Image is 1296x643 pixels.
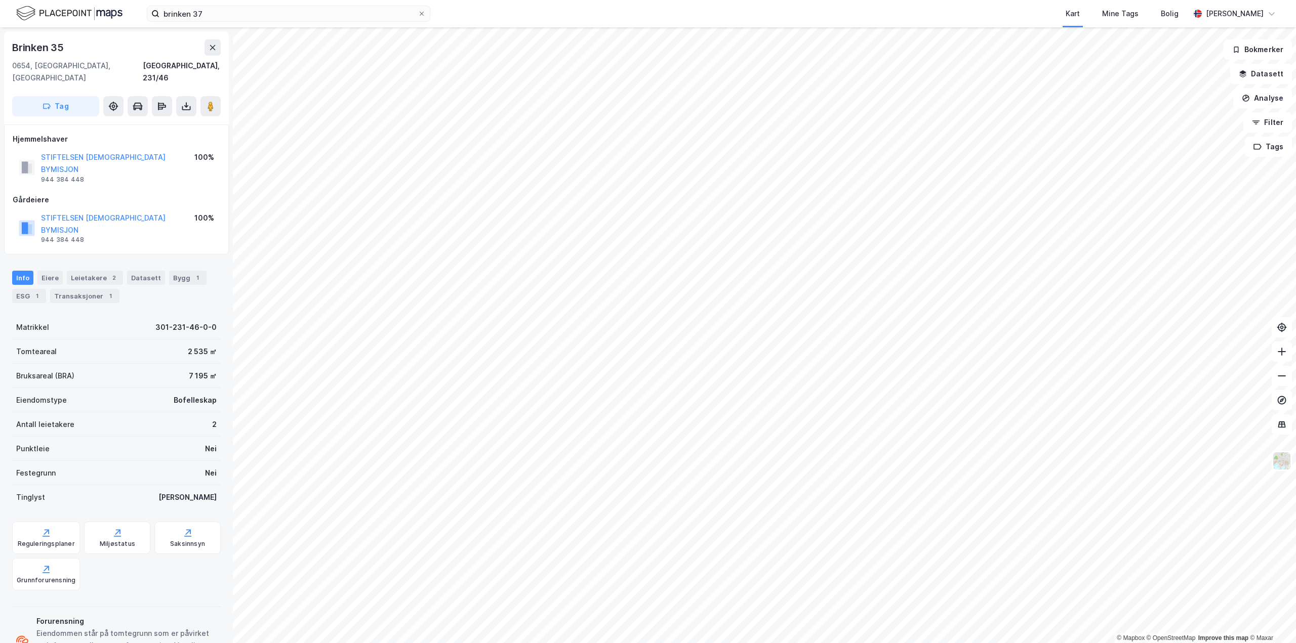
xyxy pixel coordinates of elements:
[1102,8,1139,20] div: Mine Tags
[16,418,74,431] div: Antall leietakere
[1272,451,1291,470] img: Z
[155,321,217,333] div: 301-231-46-0-0
[1198,634,1248,641] a: Improve this map
[17,576,75,584] div: Grunnforurensning
[13,194,220,206] div: Gårdeiere
[13,133,220,145] div: Hjemmelshaver
[16,394,67,406] div: Eiendomstype
[16,370,74,382] div: Bruksareal (BRA)
[1243,112,1292,133] button: Filter
[1224,39,1292,60] button: Bokmerker
[12,96,99,116] button: Tag
[1245,137,1292,157] button: Tags
[12,39,66,56] div: Brinken 35
[37,271,63,285] div: Eiere
[36,615,217,627] div: Forurensning
[1161,8,1179,20] div: Bolig
[1233,88,1292,108] button: Analyse
[158,491,217,503] div: [PERSON_NAME]
[205,443,217,455] div: Nei
[1206,8,1264,20] div: [PERSON_NAME]
[18,540,75,548] div: Reguleringsplaner
[189,370,217,382] div: 7 195 ㎡
[205,467,217,479] div: Nei
[12,289,46,303] div: ESG
[12,60,143,84] div: 0654, [GEOGRAPHIC_DATA], [GEOGRAPHIC_DATA]
[127,271,165,285] div: Datasett
[194,151,214,163] div: 100%
[109,273,119,283] div: 2
[41,236,84,244] div: 944 384 448
[16,491,45,503] div: Tinglyst
[1245,594,1296,643] div: Kontrollprogram for chat
[100,540,135,548] div: Miljøstatus
[16,443,50,455] div: Punktleie
[170,540,205,548] div: Saksinnsyn
[1117,634,1145,641] a: Mapbox
[67,271,123,285] div: Leietakere
[159,6,418,21] input: Søk på adresse, matrikkel, gårdeiere, leietakere eller personer
[1066,8,1080,20] div: Kart
[1147,634,1196,641] a: OpenStreetMap
[105,291,115,301] div: 1
[32,291,42,301] div: 1
[16,346,57,358] div: Tomteareal
[194,212,214,224] div: 100%
[174,394,217,406] div: Bofelleskap
[188,346,217,358] div: 2 535 ㎡
[12,271,33,285] div: Info
[212,418,217,431] div: 2
[169,271,207,285] div: Bygg
[192,273,202,283] div: 1
[16,321,49,333] div: Matrikkel
[1230,64,1292,84] button: Datasett
[16,467,56,479] div: Festegrunn
[16,5,123,22] img: logo.f888ab2527a4732fd821a326f86c7f29.svg
[143,60,221,84] div: [GEOGRAPHIC_DATA], 231/46
[41,176,84,184] div: 944 384 448
[50,289,119,303] div: Transaksjoner
[1245,594,1296,643] iframe: Chat Widget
